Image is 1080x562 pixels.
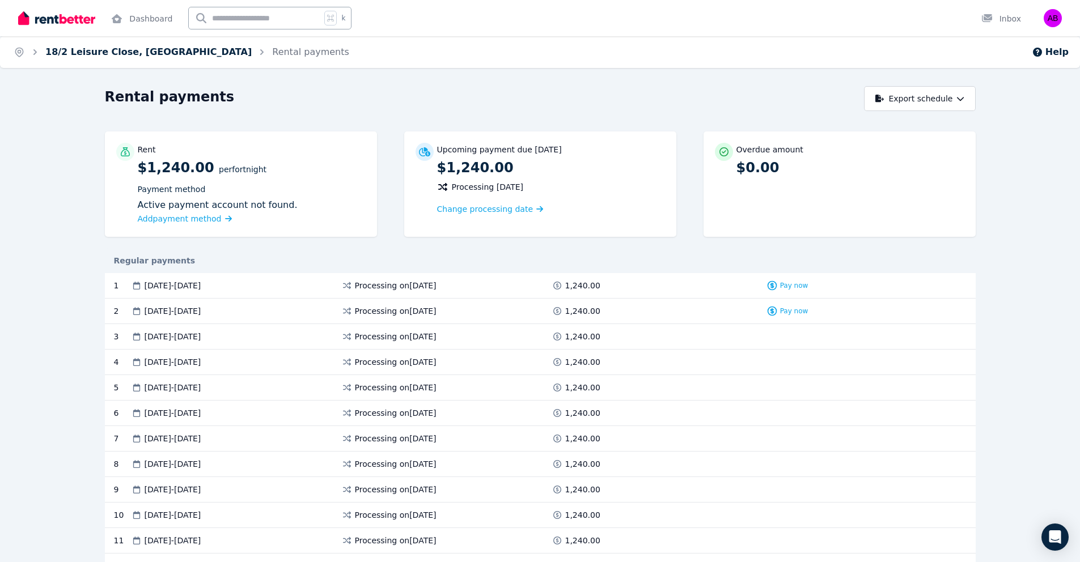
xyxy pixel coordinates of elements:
div: 8 [114,458,131,470]
span: 1,240.00 [565,484,600,495]
a: Change processing date [437,203,544,215]
img: RentBetter [18,10,95,27]
span: Processing on [DATE] [355,433,437,444]
span: 1,240.00 [565,407,600,419]
span: [DATE] - [DATE] [145,484,201,495]
h1: Rental payments [105,88,235,106]
span: 1,240.00 [565,535,600,546]
span: [DATE] - [DATE] [145,433,201,444]
span: Pay now [780,306,808,316]
span: Processing on [DATE] [355,484,437,495]
div: 9 [114,484,131,495]
div: 1 [114,280,131,291]
span: Change processing date [437,203,533,215]
span: 1,240.00 [565,331,600,342]
span: [DATE] - [DATE] [145,407,201,419]
div: 5 [114,382,131,393]
div: Regular payments [105,255,976,266]
span: 1,240.00 [565,509,600,521]
button: Export schedule [864,86,976,111]
div: Active payment account not found. [138,198,366,212]
span: per Fortnight [219,165,266,174]
span: Processing on [DATE] [355,382,437,393]
span: 1,240.00 [565,433,600,444]
span: Processing on [DATE] [355,458,437,470]
div: 3 [114,331,131,342]
p: $0.00 [736,159,964,177]
p: $1,240.00 [437,159,665,177]
a: 18/2 Leisure Close, [GEOGRAPHIC_DATA] [45,46,252,57]
span: Processing on [DATE] [355,407,437,419]
span: k [341,14,345,23]
span: Add payment method [138,214,222,223]
button: Help [1032,45,1069,59]
span: [DATE] - [DATE] [145,535,201,546]
span: Processing on [DATE] [355,356,437,368]
div: 7 [114,433,131,444]
span: Processing on [DATE] [355,509,437,521]
div: 4 [114,356,131,368]
p: Payment method [138,184,366,195]
span: 1,240.00 [565,305,600,317]
a: Rental payments [272,46,349,57]
img: Amrithnath Sreedevi Babu [1044,9,1062,27]
span: Processing on [DATE] [355,305,437,317]
span: [DATE] - [DATE] [145,509,201,521]
p: Overdue amount [736,144,803,155]
span: [DATE] - [DATE] [145,305,201,317]
div: Inbox [981,13,1021,24]
span: Processing [DATE] [452,181,524,193]
span: [DATE] - [DATE] [145,458,201,470]
p: Upcoming payment due [DATE] [437,144,562,155]
div: 11 [114,535,131,546]
span: [DATE] - [DATE] [145,331,201,342]
span: Processing on [DATE] [355,535,437,546]
div: 6 [114,407,131,419]
span: [DATE] - [DATE] [145,280,201,291]
div: 2 [114,305,131,317]
span: 1,240.00 [565,382,600,393]
p: Rent [138,144,156,155]
span: [DATE] - [DATE] [145,382,201,393]
span: Processing on [DATE] [355,280,437,291]
p: $1,240.00 [138,159,366,225]
span: [DATE] - [DATE] [145,356,201,368]
div: 10 [114,509,131,521]
span: 1,240.00 [565,280,600,291]
span: Pay now [780,281,808,290]
span: 1,240.00 [565,458,600,470]
span: Processing on [DATE] [355,331,437,342]
span: 1,240.00 [565,356,600,368]
div: Open Intercom Messenger [1041,523,1069,551]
